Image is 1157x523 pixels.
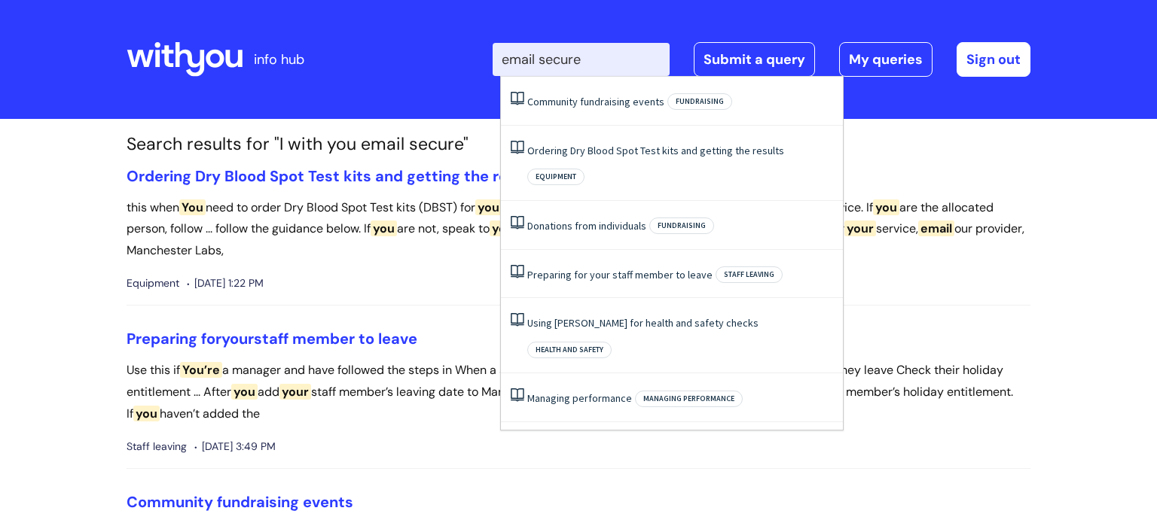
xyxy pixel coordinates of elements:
span: you [371,220,397,236]
span: Health and safety [527,342,612,358]
span: Staff leaving [716,266,783,283]
span: [DATE] 3:49 PM [194,437,276,456]
a: Ordering Dry Blood Spot Test kits and getting the results [527,144,784,157]
div: | - [493,42,1030,77]
a: Community fundraising events [127,492,353,512]
a: My queries [839,42,933,77]
span: you [133,406,160,421]
a: Managing performance [527,391,632,405]
span: Fundraising [649,217,714,234]
h1: Search results for "I with you email secure" [127,134,1030,155]
span: Managing performance [635,391,743,407]
a: Submit a query [694,42,815,77]
p: this when need to order Dry Blood Spot Test kits (DBST) for service and ... responsible for order... [127,197,1030,262]
a: Using [PERSON_NAME] for health and safety checks [527,316,759,330]
span: You’re [180,362,222,378]
p: info hub [254,47,304,71]
a: Sign out [957,42,1030,77]
input: Search [493,43,670,76]
a: Ordering Dry Blood Spot Test kits and getting the results [127,166,544,186]
span: your [279,384,311,400]
span: you [231,384,258,400]
span: Staff leaving [127,437,187,456]
span: Fundraising [667,93,732,110]
a: Preparing for your staff member to leave [527,268,713,281]
span: your [844,220,876,236]
span: your [221,329,254,348]
span: email [918,220,954,236]
span: You [179,199,206,215]
span: your [490,220,521,236]
span: Equipment [127,274,179,293]
a: Preparing foryourstaff member to leave [127,329,417,348]
span: [DATE] 1:22 PM [187,274,264,293]
span: you [873,199,899,215]
span: Equipment [527,169,585,185]
span: your [475,199,507,215]
a: Community fundraising events [527,95,664,108]
a: Donations from individuals [527,219,646,233]
p: Use this if a manager and have followed the steps in When a staff member ... member gives notice.... [127,360,1030,424]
